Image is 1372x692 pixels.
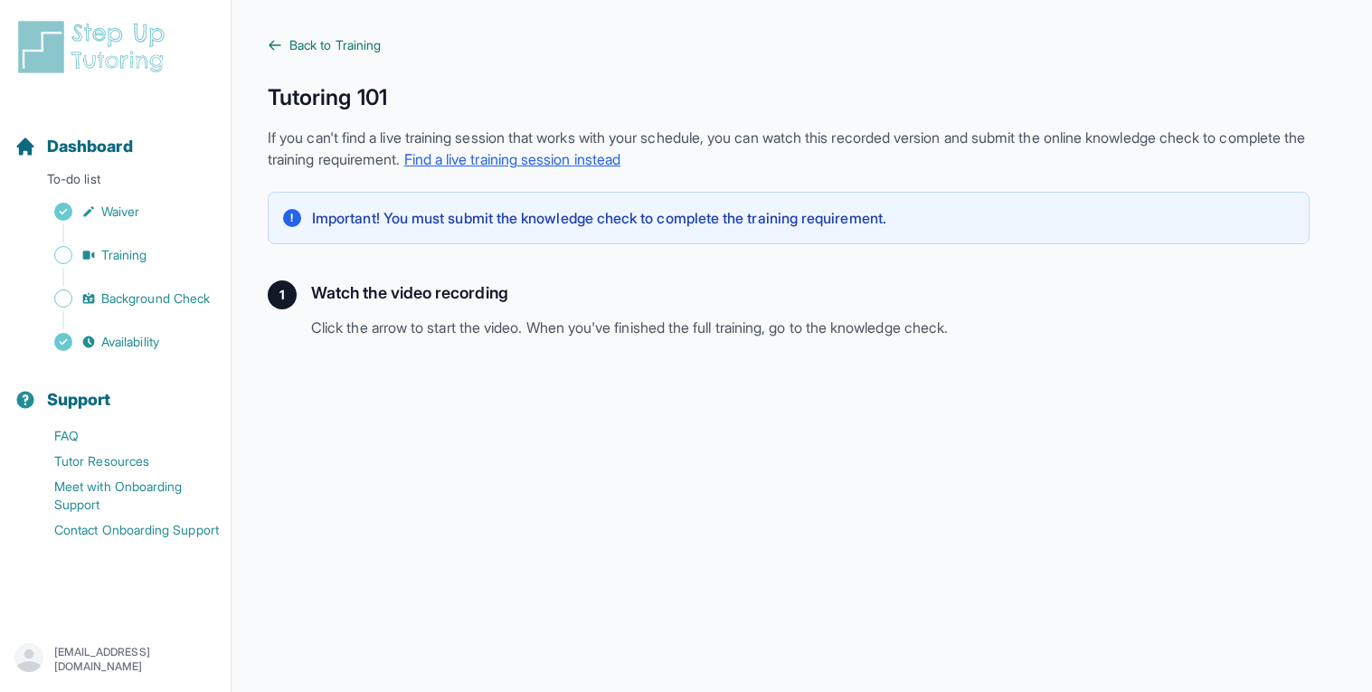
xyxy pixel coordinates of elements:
p: To-do list [7,170,223,195]
span: Availability [101,333,159,351]
a: FAQ [14,423,231,449]
button: Dashboard [7,105,223,166]
h2: Watch the video recording [311,280,1310,306]
span: ! [290,211,293,225]
span: 1 [279,286,285,304]
a: Meet with Onboarding Support [14,474,231,517]
a: Background Check [14,286,231,311]
a: Tutor Resources [14,449,231,474]
span: Dashboard [47,134,133,159]
p: Click the arrow to start the video. When you've finished the full training, go to the knowledge c... [311,317,1310,338]
p: If you can't find a live training session that works with your schedule, you can watch this recor... [268,127,1310,170]
button: [EMAIL_ADDRESS][DOMAIN_NAME] [14,643,216,676]
span: Support [47,387,111,412]
a: Availability [14,329,231,355]
span: Training [101,246,147,264]
span: Back to Training [289,36,381,54]
p: Important! You must submit the knowledge check to complete the training requirement. [312,207,886,229]
p: [EMAIL_ADDRESS][DOMAIN_NAME] [54,645,216,674]
a: Dashboard [14,134,133,159]
img: logo [14,18,175,76]
button: Support [7,358,223,420]
a: Waiver [14,199,231,224]
a: Contact Onboarding Support [14,517,231,543]
a: Find a live training session instead [404,150,621,168]
span: Waiver [101,203,139,221]
a: Back to Training [268,36,1310,54]
h1: Tutoring 101 [268,83,1310,112]
a: Training [14,242,231,268]
span: Background Check [101,289,210,308]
